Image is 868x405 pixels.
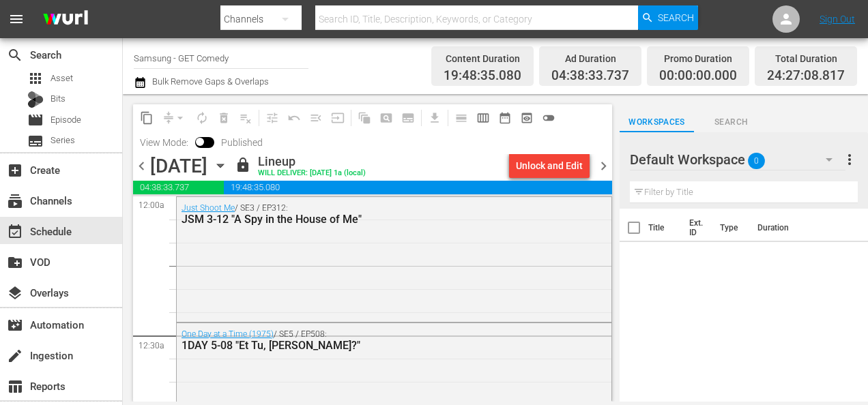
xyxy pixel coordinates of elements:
[136,107,158,129] span: Copy Lineup
[258,169,366,178] div: WILL DELIVER: [DATE] 1a (local)
[397,107,419,129] span: Create Series Block
[182,329,274,339] a: One Day at a Time (1975)
[748,147,765,175] span: 0
[444,49,521,68] div: Content Duration
[681,209,712,247] th: Ext. ID
[7,378,23,395] span: Reports
[694,115,768,130] span: Search
[516,107,538,129] span: View Backup
[551,49,629,68] div: Ad Duration
[133,181,224,194] span: 04:38:33.737
[27,133,44,149] span: Series
[712,209,749,247] th: Type
[235,157,251,173] span: lock
[7,47,23,63] span: Search
[182,203,536,226] div: / SE3 / EP312:
[767,68,845,84] span: 24:27:08.817
[7,162,23,179] span: Create
[638,5,698,30] button: Search
[516,153,583,178] div: Unlock and Edit
[182,213,536,226] div: JSM 3-12 "A Spy in the House of Me"
[214,137,270,148] span: Published
[551,68,629,84] span: 04:38:33.737
[659,68,737,84] span: 00:00:00.000
[7,254,23,271] span: VOD
[446,104,472,131] span: Day Calendar View
[140,111,154,125] span: content_copy
[7,285,23,301] span: Overlays
[150,155,207,177] div: [DATE]
[476,111,490,125] span: calendar_view_week_outlined
[258,154,366,169] div: Lineup
[630,140,845,179] div: Default Workspace
[7,348,23,364] span: Ingestion
[7,193,23,209] span: Channels
[659,49,737,68] div: Promo Duration
[182,329,536,352] div: / SE5 / EP508:
[182,203,235,213] a: Just Shoot Me
[283,107,305,129] span: Revert to Primary Episode
[658,5,694,30] span: Search
[509,153,590,178] button: Unlock and Edit
[150,76,269,87] span: Bulk Remove Gaps & Overlaps
[305,107,327,129] span: Fill episodes with ad slates
[195,137,205,147] span: Toggle to switch from Published to Draft view.
[494,107,516,129] span: Month Calendar View
[419,104,446,131] span: Download as CSV
[257,104,283,131] span: Customize Events
[50,134,75,147] span: Series
[27,91,44,108] div: Bits
[224,181,612,194] span: 19:48:35.080
[7,317,23,333] span: Automation
[50,92,66,106] span: Bits
[33,3,98,35] img: ans4CAIJ8jUAAAAAAAAAAAAAAAAAAAAAAAAgQb4GAAAAAAAAAAAAAAAAAAAAAAAAJMjXAAAAAAAAAAAAAAAAAAAAAAAAgAT5G...
[191,107,213,129] span: Loop Content
[182,339,536,352] div: 1DAY 5-08 "Et Tu, [PERSON_NAME]?"
[327,107,349,129] span: Update Metadata from Key Asset
[620,115,694,130] span: Workspaces
[749,209,831,247] th: Duration
[542,111,555,125] span: toggle_off
[595,157,612,175] span: chevron_right
[820,14,855,25] a: Sign Out
[767,49,845,68] div: Total Duration
[158,107,191,129] span: Remove Gaps & Overlaps
[349,104,375,131] span: Refresh All Search Blocks
[133,137,195,148] span: View Mode:
[50,72,73,85] span: Asset
[841,143,858,176] button: more_vert
[375,107,397,129] span: Create Search Block
[841,151,858,168] span: more_vert
[648,209,681,247] th: Title
[444,68,521,84] span: 19:48:35.080
[8,11,25,27] span: menu
[213,107,235,129] span: Select an event to delete
[27,112,44,128] span: Episode
[235,107,257,129] span: Clear Lineup
[50,113,81,127] span: Episode
[520,111,534,125] span: preview_outlined
[472,107,494,129] span: Week Calendar View
[498,111,512,125] span: date_range_outlined
[27,70,44,87] span: Asset
[7,224,23,240] span: Schedule
[133,157,150,175] span: chevron_left
[538,107,560,129] span: 24 hours Lineup View is OFF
